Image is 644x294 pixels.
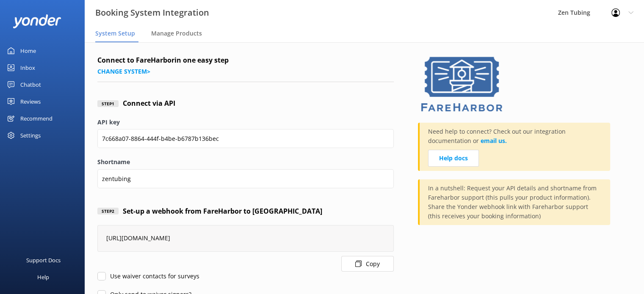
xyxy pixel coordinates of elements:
h3: Booking System Integration [95,6,209,19]
div: In a nutshell: Request your API details and shortname from Fareharbor support (this pulls your pr... [418,179,610,225]
button: Copy [341,256,394,272]
div: Settings [20,127,41,144]
img: yonder-white-logo.png [13,14,61,28]
a: email us. [481,137,507,145]
h4: Connect to FareHarbor in one easy step [97,55,394,66]
a: Change system> [97,67,150,75]
span: System Setup [95,29,135,38]
span: Manage Products [151,29,202,38]
input: Shortname [97,169,394,188]
h4: Set-up a webhook from FareHarbor to [GEOGRAPHIC_DATA] [123,206,322,217]
div: Reviews [20,93,41,110]
img: 1629843345..png [418,55,508,114]
h4: Connect via API [123,98,175,109]
a: Help docs [428,150,479,167]
div: Recommend [20,110,53,127]
label: API key [97,118,394,127]
label: Use waiver contacts for surveys [97,272,199,281]
div: Chatbot [20,76,41,93]
div: Step 2 [97,208,119,214]
div: Step 1 [97,100,119,107]
div: Support Docs [26,252,61,269]
div: Help [37,269,49,286]
p: Need help to connect? Check out our integration documentation or [428,127,602,150]
div: [URL][DOMAIN_NAME] [97,225,394,252]
label: Shortname [97,157,394,167]
input: API key [97,129,394,148]
div: Inbox [20,59,35,76]
div: Home [20,42,36,59]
